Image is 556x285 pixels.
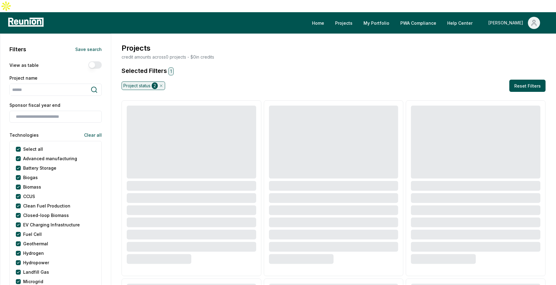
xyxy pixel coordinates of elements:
[168,67,174,75] div: 1
[23,203,70,209] label: Clean Fuel Production
[23,212,69,218] label: Closed-loop Biomass
[120,54,214,60] p: credit amounts across 0 projects - $ 0 in credits
[23,165,56,171] label: Battery Storage
[395,17,441,29] a: PWA Compliance
[9,102,102,108] label: Sponsor fiscal year end
[9,132,39,138] label: Technologies
[307,17,550,29] nav: Main
[23,222,80,228] label: EV Charging Infrastructure
[9,62,39,68] label: View as table
[120,43,214,54] h3: Projects
[23,193,35,200] label: CCUS
[23,146,43,152] label: Select all
[483,17,545,29] button: [PERSON_NAME]
[23,174,38,181] label: Biogas
[70,43,102,55] button: Save search
[122,81,165,90] div: Project status
[442,17,477,29] a: Help Center
[9,75,102,81] label: Project name
[488,17,526,29] div: [PERSON_NAME]
[509,80,546,92] button: Reset Filters
[23,231,42,237] label: Fuel Cell
[23,269,49,275] label: Landfill Gas
[23,278,43,285] label: Microgrid
[9,45,26,53] h2: Filters
[307,17,329,29] a: Home
[120,66,547,75] h4: Selected Filters
[23,259,49,266] label: Hydropower
[152,82,158,89] div: 2
[23,184,41,190] label: Biomass
[79,129,102,141] button: Clear all
[23,240,48,247] label: Geothermal
[23,155,77,162] label: Advanced manufacturing
[330,17,357,29] a: Projects
[359,17,394,29] a: My Portfolio
[23,250,44,256] label: Hydrogen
